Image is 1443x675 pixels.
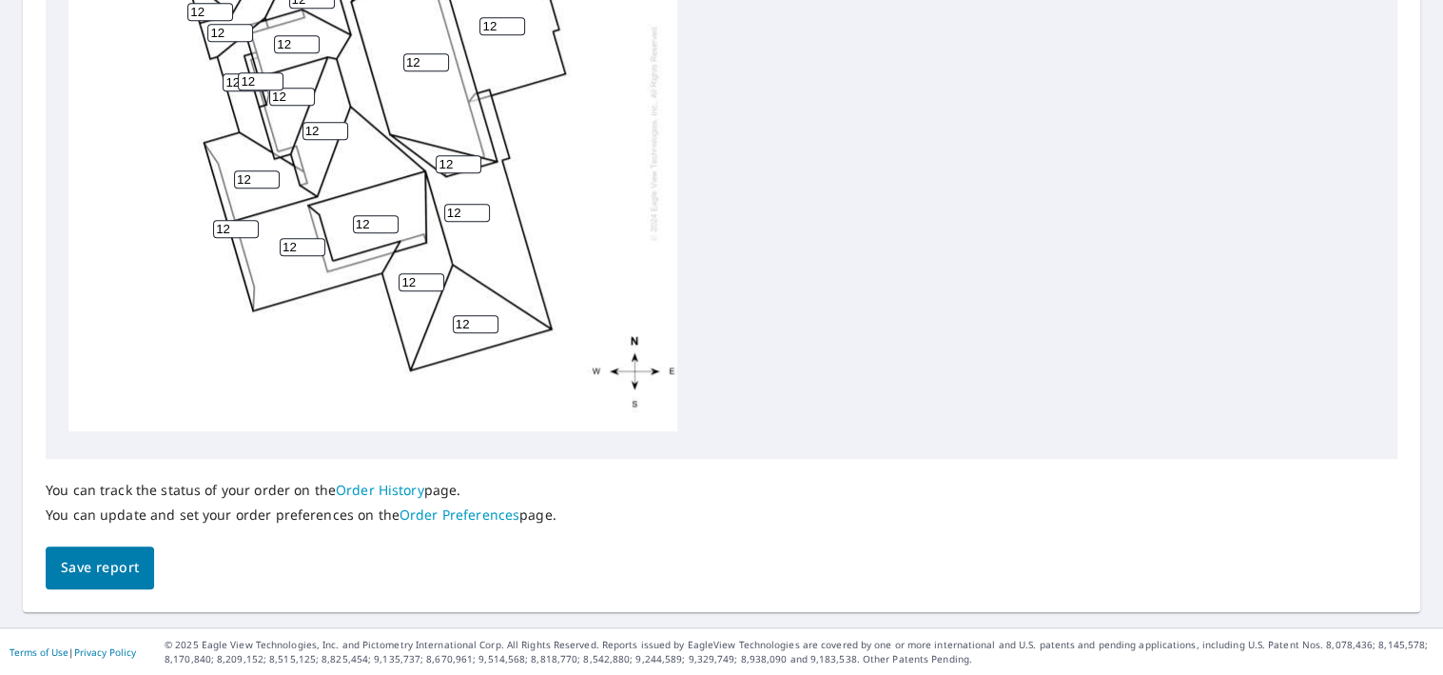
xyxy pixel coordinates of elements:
p: | [10,646,136,658]
p: You can update and set your order preferences on the page. [46,506,556,524]
span: Save report [61,556,139,580]
a: Order History [336,481,424,499]
a: Privacy Policy [74,645,136,659]
a: Order Preferences [400,506,519,524]
p: © 2025 Eagle View Technologies, Inc. and Pictometry International Corp. All Rights Reserved. Repo... [165,638,1433,666]
p: You can track the status of your order on the page. [46,482,556,499]
a: Terms of Use [10,645,68,659]
button: Save report [46,546,154,589]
